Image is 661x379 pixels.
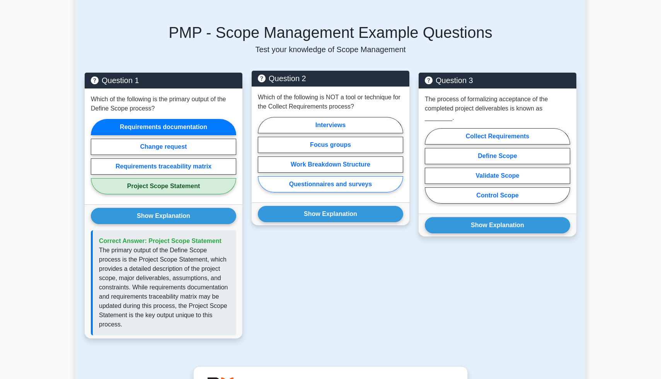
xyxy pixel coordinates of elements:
button: Show Explanation [258,206,403,222]
h5: Question 1 [91,76,236,85]
p: Which of the following is NOT a tool or technique for the Collect Requirements process? [258,93,403,111]
label: Change request [91,139,236,155]
h5: PMP - Scope Management Example Questions [85,23,576,42]
label: Define Scope [425,148,570,164]
label: Focus groups [258,137,403,153]
button: Show Explanation [91,208,236,224]
h5: Question 2 [258,74,403,83]
p: The primary output of the Define Scope process is the Project Scope Statement, which provides a d... [99,246,230,329]
label: Project Scope Statement [91,178,236,194]
label: Interviews [258,117,403,133]
span: Correct Answer: Project Scope Statement [99,238,221,244]
label: Collect Requirements [425,128,570,144]
label: Work Breakdown Structure [258,156,403,173]
p: The process of formalizing acceptance of the completed project deliverables is known as ________. [425,95,570,122]
label: Validate Scope [425,168,570,184]
button: Show Explanation [425,217,570,233]
label: Questionnaires and surveys [258,176,403,192]
label: Control Scope [425,187,570,204]
label: Requirements traceability matrix [91,158,236,175]
p: Which of the following is the primary output of the Define Scope process? [91,95,236,113]
label: Requirements documentation [91,119,236,135]
p: Test your knowledge of Scope Management [85,45,576,54]
h5: Question 3 [425,76,570,85]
